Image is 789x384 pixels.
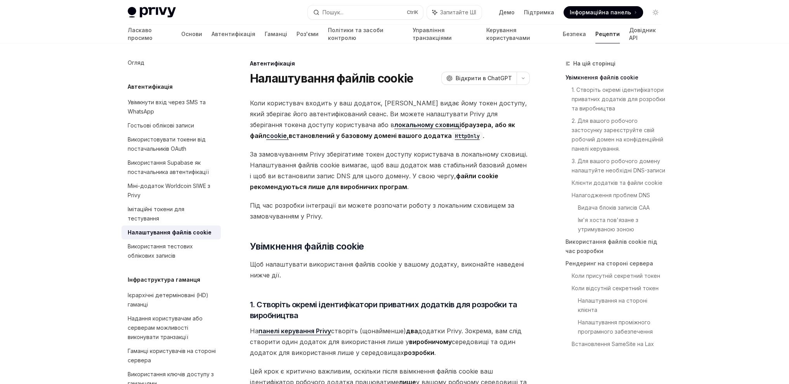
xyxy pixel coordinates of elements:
font: Надання користувачам або серверам можливості виконувати транзакції [128,315,203,340]
a: Коли відсутній секретний токен [572,282,668,294]
font: Ім'я хоста пов'язане з утримуваною зоною [578,217,640,232]
font: Під час розробки інтеграції ви можете розпочати роботу з локальним сховищем за замовчуванням у Pr... [250,201,514,220]
a: 3. Для вашого робочого домену налаштуйте необхідні DNS-записи [572,155,668,177]
font: Автентифікація [250,60,295,67]
a: Увімкнути вхід через SMS та WhatsApp [121,95,221,119]
a: Ім'я хоста пов'язане з утримуваною зоною [578,214,668,236]
font: Імітаційні токени для тестування [128,206,184,222]
font: Автентифікація [212,31,255,37]
a: Налаштування проміжного програмного забезпечення [578,316,668,338]
font: Коли присутній секретний токен [572,272,660,279]
font: Використання файлів cookie під час розробки [565,238,657,254]
font: Роз'єми [297,31,319,37]
a: Використання файлів cookie під час розробки [565,236,668,257]
a: Підтримка [524,9,554,16]
font: Автентифікація [128,83,173,90]
font: 2. Для вашого робочого застосунку зареєструйте свій робочий домен на конфіденційній панелі керува... [572,117,665,152]
font: 3. Для вашого робочого домену налаштуйте необхідні DNS-записи [572,158,665,174]
font: виробничому [409,338,452,346]
a: Надання користувачам або серверам можливості виконувати транзакції [121,312,221,344]
a: Клієнти додатків та файли cookie [572,177,668,189]
a: Демо [499,9,515,16]
font: 1. Створіть окремі ідентифікатори приватних додатків для розробки та виробництва [250,300,519,320]
a: Коли присутній секретний токен [572,270,668,282]
a: Налаштування на стороні клієнта [578,294,668,316]
button: Відкрити в ChatGPT [441,72,517,85]
a: Ієрархічні детерміновані (HD) гаманці [121,288,221,312]
a: Увімкнення файлів cookie [565,71,668,84]
font: На [250,327,258,335]
font: Гостьові облікові записи [128,122,194,129]
font: два [406,327,418,335]
font: браузера [461,121,491,129]
font: Рендеринг на стороні сервера [565,260,653,267]
font: Видача блоків записів CAA [578,204,650,211]
font: створіть (щонайменше) [331,327,406,335]
font: За замовчуванням Privy зберігатиме токен доступу користувача в локальному сховищі. Налаштування ф... [250,150,527,180]
font: Рецепти [595,31,620,37]
font: панелі керування Privy [258,327,331,335]
img: легкий логотип [128,7,176,18]
font: Управління транзакціями [413,27,452,41]
a: Міні-додаток Worldcoin SIWE з Privy [121,179,221,202]
font: Встановлення SameSite на Lax [572,341,654,347]
font: Увімкнення файлів cookie [250,241,364,252]
a: Гаманці користувачів на стороні сервера [121,344,221,367]
a: Гостьові облікові записи [121,119,221,133]
font: Керування користувачами [486,27,530,41]
font: Налаштування файлів cookie [250,71,414,85]
font: Міні-додаток Worldcoin SIWE з Privy [128,183,210,198]
font: Запитайте ШІ [440,9,476,15]
font: Безпека [563,31,586,37]
font: Політики та засоби контролю [328,27,383,41]
font: Клієнти додатків та файли cookie [572,179,662,186]
a: Використання Supabase як постачальника автентифікації [121,156,221,179]
font: Використання Supabase як постачальника автентифікації [128,159,209,175]
a: Використання тестових облікових записів [121,239,221,263]
button: Увімкнути/вимкнути темний режим [649,6,662,19]
a: Встановлення SameSite на Lax [572,338,668,350]
font: 1. Створіть окремі ідентифікатори приватних додатків для розробки та виробництва [572,86,667,112]
a: 2. Для вашого робочого застосунку зареєструйте свій робочий домен на конфіденційній панелі керува... [572,115,668,155]
font: cookie, [266,132,289,139]
font: K [415,9,418,15]
font: Налагодження проблем DNS [572,192,650,198]
font: Налаштування проміжного програмного забезпечення [578,319,653,335]
a: Основи [181,25,202,43]
a: 1. Створіть окремі ідентифікатори приватних додатків для розробки та виробництва [572,84,668,115]
a: панелі керування Privy [258,327,331,335]
font: Пошук... [323,9,343,15]
font: Ієрархічні детерміновані (HD) гаманці [128,292,208,308]
font: Інфраструктура гаманця [128,276,200,283]
a: Управління транзакціями [413,25,477,43]
font: Гаманці [265,31,287,37]
a: Керування користувачами [486,25,553,43]
font: Гаманці користувачів на стороні сервера [128,348,216,363]
font: Налаштування на стороні клієнта [578,297,649,313]
button: Пошук...CtrlK [308,5,423,19]
a: Гаманці [265,25,287,43]
font: розробки [404,349,434,356]
font: Використання тестових облікових записів [128,243,193,259]
a: Огляд [121,56,221,70]
a: Роз'єми [297,25,319,43]
font: Основи [181,31,202,37]
a: HttpOnly [452,132,483,139]
a: Налаштування файлів cookie [121,226,221,239]
font: Ласкаво просимо [128,27,153,41]
a: локальному сховищі [394,121,461,129]
font: Коли користувач входить у ваш додаток, [PERSON_NAME] видає йому токен доступу, який зберігає його... [250,99,527,129]
font: Налаштування файлів cookie [128,229,212,236]
a: Імітаційні токени для тестування [121,202,221,226]
font: Ctrl [407,9,415,15]
button: Запитайте ШІ [427,5,482,19]
a: Налагодження проблем DNS [572,189,668,201]
font: Інформаційна панель [570,9,631,15]
font: Коли відсутній секретний токен [572,285,659,291]
font: встановлений у базовому домені вашого додатка [289,132,452,139]
font: На цій сторінці [573,60,616,67]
